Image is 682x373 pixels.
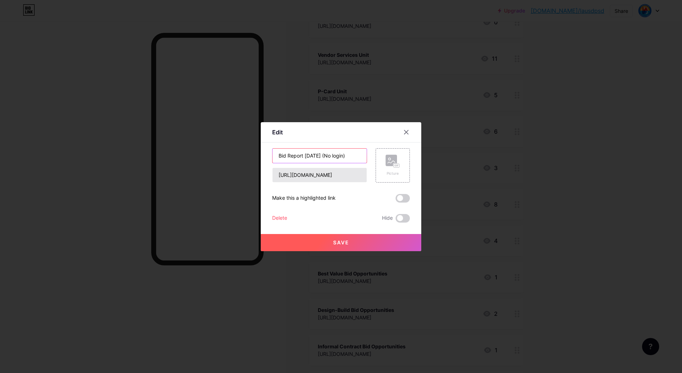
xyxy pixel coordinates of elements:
[382,214,393,223] span: Hide
[333,239,349,245] span: Save
[272,128,283,136] div: Edit
[273,168,367,182] input: URL
[272,214,287,223] div: Delete
[273,149,367,163] input: Title
[272,194,336,203] div: Make this a highlighted link
[261,234,421,251] button: Save
[386,171,400,176] div: Picture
